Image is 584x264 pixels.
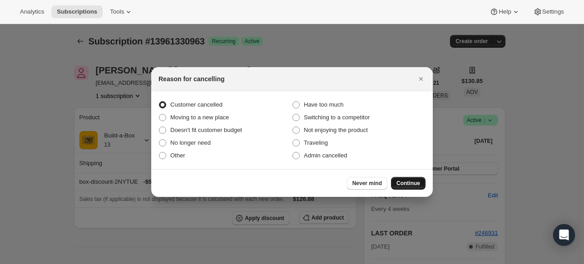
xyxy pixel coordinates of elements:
[170,152,185,159] span: Other
[396,180,420,187] span: Continue
[15,5,49,18] button: Analytics
[304,139,328,146] span: Traveling
[170,114,229,121] span: Moving to a new place
[304,114,370,121] span: Switching to a competitor
[170,127,242,133] span: Doesn't fit customer budget
[484,5,525,18] button: Help
[20,8,44,15] span: Analytics
[352,180,382,187] span: Never mind
[51,5,103,18] button: Subscriptions
[170,101,223,108] span: Customer cancelled
[158,74,224,83] h2: Reason for cancelling
[499,8,511,15] span: Help
[170,139,211,146] span: No longer need
[304,152,347,159] span: Admin cancelled
[391,177,426,190] button: Continue
[304,127,368,133] span: Not enjoying the product
[104,5,139,18] button: Tools
[347,177,387,190] button: Never mind
[110,8,124,15] span: Tools
[553,224,575,246] div: Open Intercom Messenger
[542,8,564,15] span: Settings
[304,101,343,108] span: Have too much
[415,73,427,85] button: Close
[528,5,569,18] button: Settings
[57,8,97,15] span: Subscriptions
